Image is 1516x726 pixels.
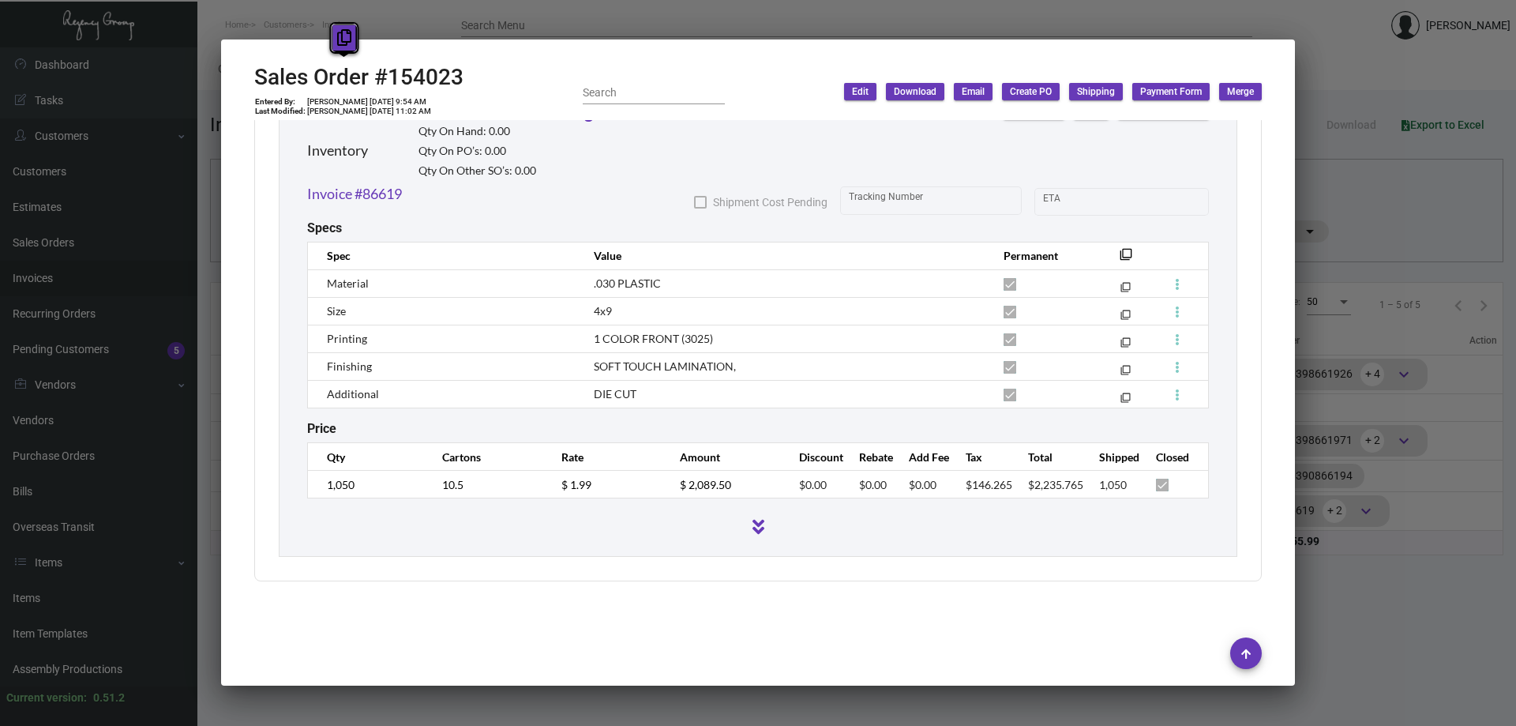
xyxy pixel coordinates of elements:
[306,97,432,107] td: [PERSON_NAME] [DATE] 9:54 AM
[1002,83,1060,100] button: Create PO
[1120,396,1131,406] mat-icon: filter_none
[254,64,463,91] h2: Sales Order #154023
[418,164,536,178] h2: Qty On Other SO’s: 0.00
[6,690,87,706] div: Current version:
[418,145,536,158] h2: Qty On PO’s: 0.00
[594,387,636,401] span: DIE CUT
[426,443,546,471] th: Cartons
[1010,85,1052,99] span: Create PO
[988,242,1096,269] th: Permanent
[909,478,936,491] span: $0.00
[962,85,985,99] span: Email
[337,29,351,46] i: Copy
[1120,340,1131,351] mat-icon: filter_none
[1083,443,1139,471] th: Shipped
[1105,196,1181,209] input: End date
[1120,253,1132,265] mat-icon: filter_none
[546,443,665,471] th: Rate
[327,276,369,290] span: Material
[950,443,1012,471] th: Tax
[799,478,827,491] span: $0.00
[894,85,936,99] span: Download
[1120,368,1131,378] mat-icon: filter_none
[1028,478,1083,491] span: $2,235.765
[307,220,342,235] h2: Specs
[308,443,427,471] th: Qty
[594,332,713,345] span: 1 COLOR FRONT (3025)
[954,83,993,100] button: Email
[1140,443,1209,471] th: Closed
[418,125,536,138] h2: Qty On Hand: 0.00
[966,478,1012,491] span: $146.265
[327,359,372,373] span: Finishing
[307,142,368,160] h2: Inventory
[852,85,869,99] span: Edit
[843,443,893,471] th: Rebate
[594,304,612,318] span: 4x9
[886,83,944,100] button: Download
[254,97,306,107] td: Entered By:
[307,183,402,205] a: Invoice #86619
[893,443,949,471] th: Add Fee
[1132,83,1210,100] button: Payment Form
[308,242,578,269] th: Spec
[1043,196,1092,209] input: Start date
[1069,83,1123,100] button: Shipping
[1140,85,1202,99] span: Payment Form
[594,276,661,290] span: .030 PLASTIC
[1227,85,1254,99] span: Merge
[578,242,988,269] th: Value
[327,387,379,401] span: Additional
[327,332,367,345] span: Printing
[844,83,876,100] button: Edit
[327,304,346,318] span: Size
[713,193,827,212] span: Shipment Cost Pending
[783,443,843,471] th: Discount
[1099,478,1127,491] span: 1,050
[1219,83,1262,100] button: Merge
[1120,285,1131,295] mat-icon: filter_none
[859,478,887,491] span: $0.00
[306,107,432,116] td: [PERSON_NAME] [DATE] 11:02 AM
[664,443,783,471] th: Amount
[1120,313,1131,323] mat-icon: filter_none
[93,690,125,706] div: 0.51.2
[594,359,736,373] span: SOFT TOUCH LAMINATION,
[254,107,306,116] td: Last Modified:
[1012,443,1083,471] th: Total
[307,421,336,436] h2: Price
[1077,85,1115,99] span: Shipping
